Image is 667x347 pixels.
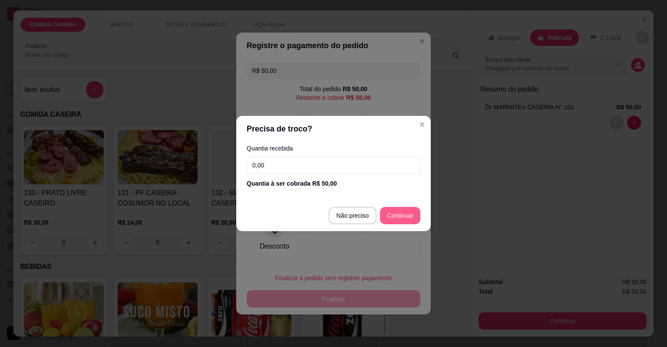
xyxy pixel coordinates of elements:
label: Quantia recebida [247,145,420,151]
button: Não preciso [329,207,377,224]
header: Precisa de troco? [236,116,431,142]
button: Continuar [380,207,420,224]
button: Close [415,118,429,131]
div: Quantia à ser cobrada R$ 50,00 [247,179,420,188]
